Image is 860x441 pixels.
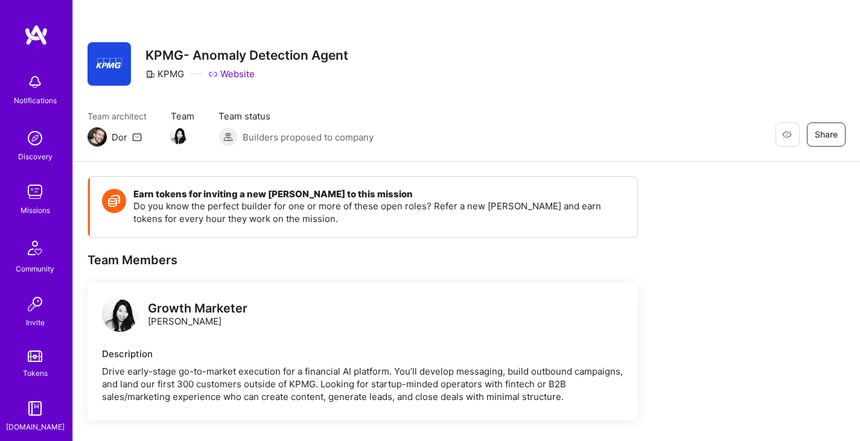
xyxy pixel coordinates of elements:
[243,131,374,144] span: Builders proposed to company
[102,347,623,360] div: Description
[145,48,348,63] h3: KPMG- Anomaly Detection Agent
[148,302,247,315] div: Growth Marketer
[24,24,48,46] img: logo
[23,70,47,94] img: bell
[16,262,54,275] div: Community
[26,316,45,329] div: Invite
[21,233,49,262] img: Community
[782,130,792,139] i: icon EyeClosed
[23,367,48,379] div: Tokens
[171,110,194,122] span: Team
[132,132,142,142] i: icon Mail
[102,189,126,213] img: Token icon
[18,150,53,163] div: Discovery
[807,122,846,147] button: Share
[23,396,47,420] img: guide book
[23,180,47,204] img: teamwork
[133,189,625,200] h4: Earn tokens for inviting a new [PERSON_NAME] to this mission
[88,42,131,86] img: Company Logo
[6,420,65,433] div: [DOMAIN_NAME]
[218,110,374,122] span: Team status
[88,252,638,268] div: Team Members
[148,302,247,328] div: [PERSON_NAME]
[145,68,184,80] div: KPMG
[133,200,625,225] p: Do you know the perfect builder for one or more of these open roles? Refer a new [PERSON_NAME] an...
[21,204,50,217] div: Missions
[102,296,138,332] img: logo
[23,126,47,150] img: discovery
[28,351,42,362] img: tokens
[88,110,147,122] span: Team architect
[88,127,107,147] img: Team Architect
[14,94,57,107] div: Notifications
[815,128,838,141] span: Share
[145,69,155,79] i: icon CompanyGray
[208,68,255,80] a: Website
[23,292,47,316] img: Invite
[218,127,238,147] img: Builders proposed to company
[102,365,623,403] div: Drive early-stage go-to-market execution for a financial AI platform. You’ll develop messaging, b...
[102,296,138,335] a: logo
[112,131,127,144] div: Dor
[171,125,186,145] a: Team Member Avatar
[170,126,188,144] img: Team Member Avatar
